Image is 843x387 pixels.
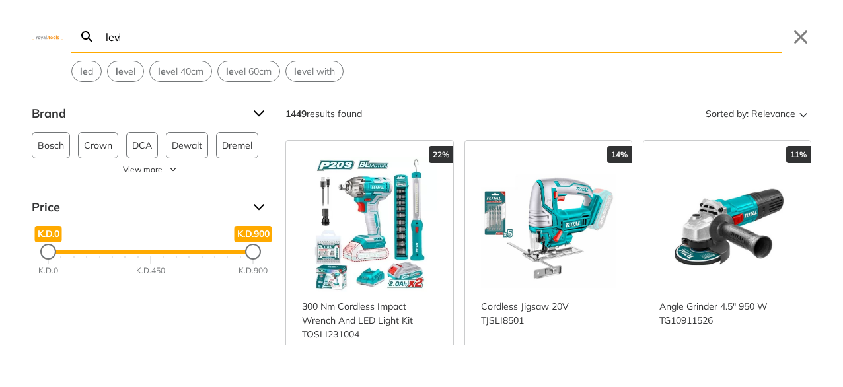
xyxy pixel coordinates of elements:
span: Bosch [38,133,64,158]
div: results found [285,103,362,124]
button: Select suggestion: level with [286,61,343,81]
div: 14% [607,146,632,163]
span: vel 60cm [226,65,272,79]
button: View more [32,164,270,176]
strong: le [158,65,166,77]
strong: le [294,65,302,77]
span: vel with [294,65,335,79]
input: Search… [103,21,782,52]
svg: Sort [795,106,811,122]
div: Maximum Price [245,244,261,260]
button: Select suggestion: led [72,61,101,81]
div: K.D.450 [136,265,165,277]
svg: Search [79,29,95,45]
span: Brand [32,103,243,124]
div: Suggestion: level [107,61,144,82]
span: vel [116,65,135,79]
div: K.D.0 [38,265,58,277]
span: Dewalt [172,133,202,158]
div: Minimum Price [40,244,56,260]
span: Dremel [222,133,252,158]
div: 11% [786,146,811,163]
img: Close [32,34,63,40]
div: Suggestion: level 60cm [217,61,280,82]
strong: le [80,65,88,77]
span: Crown [84,133,112,158]
span: Price [32,197,243,218]
strong: le [116,65,124,77]
span: vel 40cm [158,65,203,79]
span: Relevance [751,103,795,124]
span: d [80,65,93,79]
button: Sorted by:Relevance Sort [703,103,811,124]
button: Select suggestion: level 40cm [150,61,211,81]
div: Suggestion: led [71,61,102,82]
button: Bosch [32,132,70,158]
strong: 1449 [285,108,307,120]
div: Suggestion: level with [285,61,344,82]
span: DCA [132,133,152,158]
button: Dremel [216,132,258,158]
span: View more [123,164,163,176]
div: K.D.900 [238,265,268,277]
strong: le [226,65,234,77]
div: 22% [429,146,453,163]
button: Close [790,26,811,48]
button: Select suggestion: level [108,61,143,81]
button: Crown [78,132,118,158]
div: Suggestion: level 40cm [149,61,212,82]
button: Select suggestion: level 60cm [218,61,279,81]
button: DCA [126,132,158,158]
button: Dewalt [166,132,208,158]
